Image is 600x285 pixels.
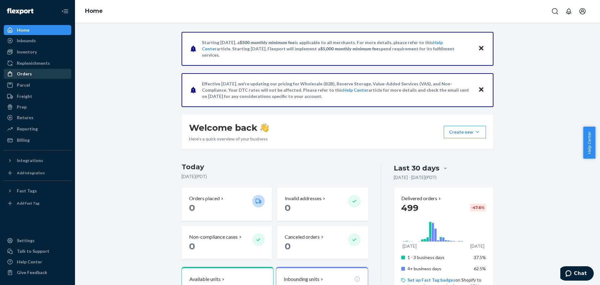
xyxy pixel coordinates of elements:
[4,246,71,256] button: Talk to Support
[583,127,595,159] button: Help Center
[560,266,594,282] iframe: Opens a widget where you can chat to one of our agents
[17,93,32,99] div: Freight
[401,202,418,213] span: 499
[17,104,27,110] div: Prep
[474,266,486,271] span: 62.5%
[394,174,437,181] p: [DATE] - [DATE] ( PDT )
[4,155,71,165] button: Integrations
[17,27,29,33] div: Home
[182,187,272,221] button: Orders placed 0
[17,269,47,276] div: Give Feedback
[4,267,71,277] button: Give Feedback
[277,187,368,221] button: Invalid addresses 0
[4,168,71,178] a: Add Integration
[4,25,71,35] a: Home
[4,113,71,123] a: Returns
[4,102,71,112] a: Prep
[4,91,71,101] a: Freight
[4,80,71,90] a: Parcel
[285,202,291,213] span: 0
[240,40,295,45] span: $500 monthly minimum fee
[477,44,485,53] button: Close
[260,123,269,132] img: hand-wave emoji
[401,195,442,202] button: Delivered orders
[4,124,71,134] a: Reporting
[189,233,238,241] p: Non-compliance cases
[17,38,36,44] div: Inbounds
[4,58,71,68] a: Replenishments
[189,241,195,252] span: 0
[202,81,472,99] p: Effective [DATE], we're updating our pricing for Wholesale (B2B), Reserve Storage, Value-Added Se...
[17,71,32,77] div: Orders
[4,257,71,267] a: Help Center
[4,47,71,57] a: Inventory
[189,202,195,213] span: 0
[182,226,272,259] button: Non-compliance cases 0
[4,135,71,145] a: Billing
[17,237,35,244] div: Settings
[189,122,269,133] h1: Welcome back
[17,157,43,164] div: Integrations
[277,226,368,259] button: Canceled orders 0
[474,255,486,260] span: 37.5%
[182,162,368,172] h3: Today
[407,277,455,282] a: Set up Fast Tag badges
[4,186,71,196] button: Fast Tags
[407,266,469,272] p: 4+ business days
[284,276,319,283] p: Inbounding units
[470,204,486,211] div: -47.6 %
[202,39,472,58] p: Starting [DATE], a is applicable to all merchants. For more details, please refer to this article...
[17,201,39,206] div: Add Fast Tag
[80,2,108,20] ol: breadcrumbs
[189,136,269,142] p: Here’s a quick overview of your business
[4,198,71,208] a: Add Fast Tag
[17,115,33,121] div: Returns
[470,243,484,249] p: [DATE]
[343,87,368,93] a: Help Center
[285,233,320,241] p: Canceled orders
[17,126,38,132] div: Reporting
[402,243,417,249] p: [DATE]
[576,5,589,18] button: Open account menu
[17,248,49,254] div: Talk to Support
[320,46,379,51] span: $5,000 monthly minimum fee
[189,276,221,283] p: Available units
[17,49,37,55] div: Inventory
[562,5,575,18] button: Open notifications
[59,5,71,18] button: Close Navigation
[17,170,45,176] div: Add Integration
[407,254,469,261] p: 1 - 3 business days
[189,195,220,202] p: Orders placed
[7,8,33,14] img: Flexport logo
[285,241,291,252] span: 0
[4,236,71,246] a: Settings
[444,126,486,138] button: Create new
[549,5,561,18] button: Open Search Box
[17,82,30,88] div: Parcel
[85,8,103,14] a: Home
[4,69,71,79] a: Orders
[17,259,42,265] div: Help Center
[394,163,439,173] div: Last 30 days
[285,195,322,202] p: Invalid addresses
[4,36,71,46] a: Inbounds
[17,188,37,194] div: Fast Tags
[17,60,50,66] div: Replenishments
[17,137,30,143] div: Billing
[477,85,485,94] button: Close
[182,173,368,180] p: [DATE] ( PDT )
